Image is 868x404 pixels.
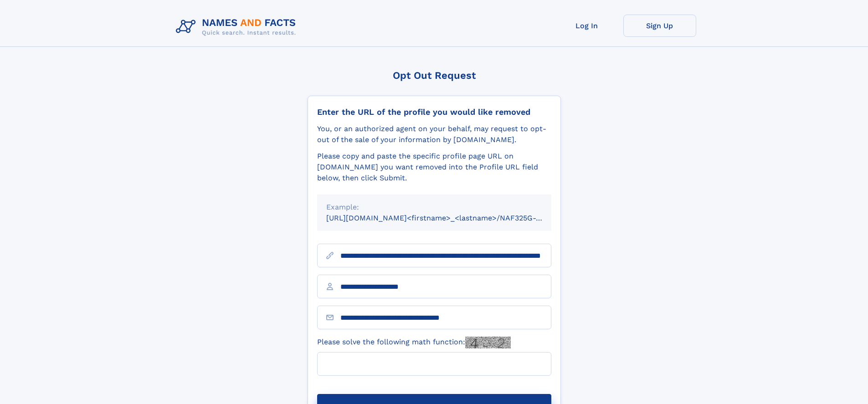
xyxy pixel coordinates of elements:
div: Enter the URL of the profile you would like removed [317,107,551,117]
div: Example: [326,202,542,213]
div: Opt Out Request [308,70,561,81]
div: You, or an authorized agent on your behalf, may request to opt-out of the sale of your informatio... [317,123,551,145]
div: Please copy and paste the specific profile page URL on [DOMAIN_NAME] you want removed into the Pr... [317,151,551,184]
a: Log In [550,15,623,37]
label: Please solve the following math function: [317,337,511,348]
small: [URL][DOMAIN_NAME]<firstname>_<lastname>/NAF325G-xxxxxxxx [326,214,569,222]
img: Logo Names and Facts [172,15,303,39]
a: Sign Up [623,15,696,37]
